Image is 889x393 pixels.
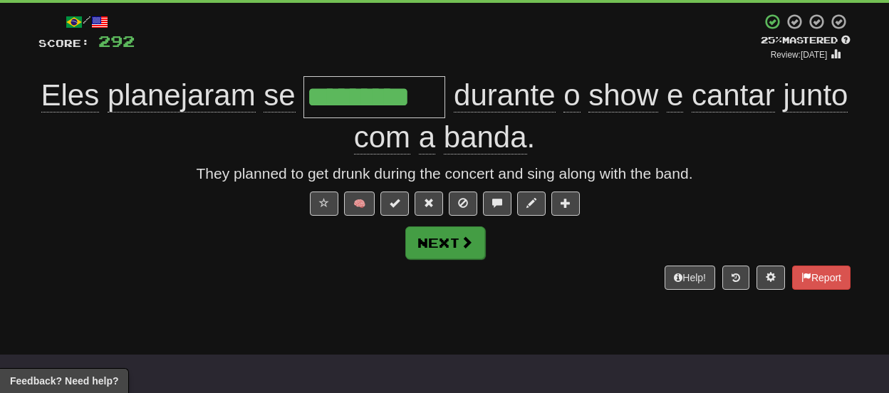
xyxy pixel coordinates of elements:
[792,266,851,290] button: Report
[454,78,555,112] span: durante
[354,120,410,154] span: com
[665,266,715,290] button: Help!
[551,192,580,216] button: Add to collection (alt+a)
[380,192,409,216] button: Set this sentence to 100% Mastered (alt+m)
[761,34,851,47] div: Mastered
[108,78,256,112] span: planejaram
[771,50,828,60] small: Review: [DATE]
[415,192,443,216] button: Reset to 0% Mastered (alt+r)
[38,37,90,49] span: Score:
[38,13,135,31] div: /
[41,78,100,112] span: Eles
[354,78,848,154] span: .
[783,78,848,112] span: junto
[722,266,749,290] button: Round history (alt+y)
[761,34,782,46] span: 25 %
[692,78,775,112] span: cantar
[563,78,580,112] span: o
[405,226,485,259] button: Next
[449,192,477,216] button: Ignore sentence (alt+i)
[667,78,683,112] span: e
[38,163,851,184] div: They planned to get drunk during the concert and sing along with the band.
[344,192,375,216] button: 🧠
[483,192,511,216] button: Discuss sentence (alt+u)
[10,374,118,388] span: Open feedback widget
[310,192,338,216] button: Favorite sentence (alt+f)
[588,78,658,112] span: show
[98,32,135,50] span: 292
[419,120,435,154] span: a
[444,120,527,154] span: banda
[264,78,295,112] span: se
[517,192,546,216] button: Edit sentence (alt+d)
